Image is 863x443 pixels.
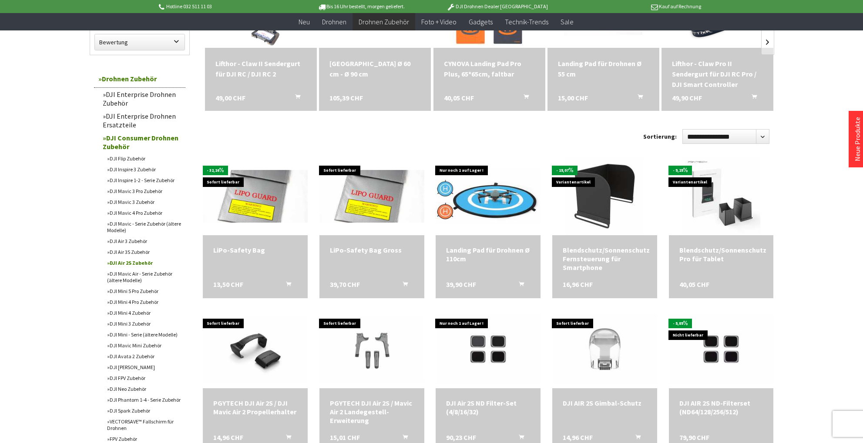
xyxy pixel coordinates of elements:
[103,318,185,329] a: DJI Mini 3 Zubehör
[353,13,415,31] a: Drohnen Zubehör
[316,13,353,31] a: Drohnen
[446,433,476,442] span: 90,23 CHF
[672,58,763,90] div: Lifthor - Claw Pro II Sendergurt für DJI RC Pro / DJI Smart Controller
[292,13,316,31] a: Neu
[558,58,649,79] div: Landing Pad für Drohnen Ø 55 cm
[679,433,709,442] span: 79,90 CHF
[558,58,649,79] a: Landing Pad für Drohnen Ø 55 cm 15,00 CHF In den Warenkorb
[275,280,296,291] button: In den Warenkorb
[679,246,763,263] a: Blendschutz/Sonnenschutz Pro für Tablet 40,05 CHF
[329,58,420,79] a: [GEOGRAPHIC_DATA] Ø 60 cm - Ø 90 cm 105,39 CHF
[552,314,657,384] img: DJI AIR 2S Gimbal-Schutz
[103,218,185,236] a: DJI Mavic - Serie Zubehör (ältere Modelle)
[293,1,429,12] p: Bis 16 Uhr bestellt, morgen geliefert.
[103,164,185,175] a: DJI Inspire 3 Zubehör
[853,117,862,161] a: Neue Produkte
[98,131,185,153] a: DJI Consumer Drohnen Zubehör
[94,70,185,88] a: Drohnen Zubehör
[98,88,185,110] a: DJI Enterprise Drohnen Zubehör
[103,362,185,373] a: DJI [PERSON_NAME]
[563,246,647,272] div: Blendschutz/Sonnenschutz Fernsteuerung für Smartphone
[103,236,185,246] a: DJI Air 3 Zubehör
[330,433,360,442] span: 15,01 CHF
[444,58,535,79] div: CYNOVA Landing Pad Pro Plus, 65*65cm, faltbar
[213,399,297,416] a: PGYTECH DJI Air 2S / DJI Mavic Air 2 Propellerhalter 14,96 CHF In den Warenkorb
[103,405,185,416] a: DJI Spark Zubehör
[213,246,297,254] div: LiPo-Safety Bag
[679,280,709,289] span: 40,05 CHF
[213,399,297,416] div: PGYTECH DJI Air 2S / DJI Mavic Air 2 Propellerhalter
[103,186,185,197] a: DJI Mavic 3 Pro Zubehör
[103,351,185,362] a: DJI Avata 2 Zubehör
[444,58,535,79] a: CYNOVA Landing Pad Pro Plus, 65*65cm, faltbar 40,05 CHF In den Warenkorb
[319,170,424,223] img: LiPo-Safety Bag Gross
[469,17,493,26] span: Gadgets
[158,1,293,12] p: Hotline 032 511 11 03
[415,13,463,31] a: Foto + Video
[436,169,541,223] img: Landing Pad für Drohnen Ø 110cm
[330,399,414,425] div: PGYTECH DJI Air 2S / Mavic Air 2 Landegestell-Erweiterung
[563,433,593,442] span: 14,96 CHF
[103,207,185,218] a: DJI Mavic 4 Pro Zubehör
[669,314,774,384] img: DJI AIR 2S ND-Filterset (ND64/128/256/512)
[319,316,424,382] img: PGYTECH DJI Air 2S / Mavic Air 2 Landegestell-Erweiterung
[103,268,185,286] a: DJI Mavic Air - Serie Zubehör (ältere Modelle)
[446,399,530,416] a: DJI Air 2S ND Filter-Set (4/8/16/32) 90,23 CHF In den Warenkorb
[215,58,306,79] div: Lifthor - Claw II Sendergurt für DJI RC / DJI RC 2
[446,246,530,263] a: Landing Pad für Drohnen Ø 110cm 39,90 CHF In den Warenkorb
[446,280,476,289] span: 39,90 CHF
[213,433,243,442] span: 14,96 CHF
[103,307,185,318] a: DJI Mini 4 Zubehör
[679,246,763,263] div: Blendschutz/Sonnenschutz Pro für Tablet
[103,394,185,405] a: DJI Phantom 1-4 - Serie Zubehör
[103,197,185,207] a: DJI Mavic 3 Zubehör
[508,280,529,291] button: In den Warenkorb
[554,13,580,31] a: Sale
[103,296,185,307] a: DJI Mini 4 Pro Zubehör
[329,58,420,79] div: [GEOGRAPHIC_DATA] Ø 60 cm - Ø 90 cm
[563,399,647,407] div: DJI AIR 2S Gimbal-Schutz
[565,1,701,12] p: Kauf auf Rechnung
[672,93,702,103] span: 49,90 CHF
[103,329,185,340] a: DJI Mini - Serie (ältere Modelle)
[429,1,565,12] p: DJI Drohnen Dealer [GEOGRAPHIC_DATA]
[359,17,409,26] span: Drohnen Zubehör
[103,175,185,186] a: DJI Inspire 1-2 - Serie Zubehör
[499,13,554,31] a: Technik-Trends
[672,58,763,90] a: Lifthor - Claw Pro II Sendergurt für DJI RC Pro / DJI Smart Controller 49,90 CHF In den Warenkorb
[679,399,763,416] div: DJI AIR 2S ND-Filterset (ND64/128/256/512)
[95,34,185,50] label: Bewertung
[392,280,413,291] button: In den Warenkorb
[103,257,185,268] a: DJI Air 2S Zubehör
[563,246,647,272] a: Blendschutz/Sonnenschutz Fernsteuerung für Smartphone 16,96 CHF
[627,93,648,104] button: In den Warenkorb
[436,314,541,384] img: DJI Air 2S ND Filter-Set (4/8/16/32)
[679,399,763,416] a: DJI AIR 2S ND-Filterset (ND64/128/256/512) 79,90 CHF
[563,280,593,289] span: 16,96 CHF
[505,17,548,26] span: Technik-Trends
[103,373,185,383] a: DJI FPV Zubehör
[98,110,185,131] a: DJI Enterprise Drohnen Ersatzteile
[682,157,760,235] img: Blendschutz/Sonnenschutz Pro für Tablet
[215,93,245,103] span: 49,00 CHF
[741,93,762,104] button: In den Warenkorb
[643,130,677,143] label: Sortierung:
[563,399,647,407] a: DJI AIR 2S Gimbal-Schutz 14,96 CHF In den Warenkorb
[329,93,363,103] span: 105,39 CHF
[444,93,474,103] span: 40,05 CHF
[330,246,414,254] a: LiPo-Safety Bag Gross 39,70 CHF In den Warenkorb
[203,316,308,382] img: PGYTECH DJI Air 2S / DJI Mavic Air 2 Propellerhalter
[513,93,534,104] button: In den Warenkorb
[446,246,530,263] div: Landing Pad für Drohnen Ø 110cm
[565,157,644,235] img: Blendschutz/Sonnenschutz Fernsteuerung für Smartphone
[299,17,310,26] span: Neu
[446,399,530,416] div: DJI Air 2S ND Filter-Set (4/8/16/32)
[103,383,185,394] a: DJI Neo Zubehör
[330,246,414,254] div: LiPo-Safety Bag Gross
[213,246,297,254] a: LiPo-Safety Bag 13,50 CHF In den Warenkorb
[558,93,588,103] span: 15,00 CHF
[421,17,457,26] span: Foto + Video
[463,13,499,31] a: Gadgets
[213,280,243,289] span: 13,50 CHF
[330,280,360,289] span: 39,70 CHF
